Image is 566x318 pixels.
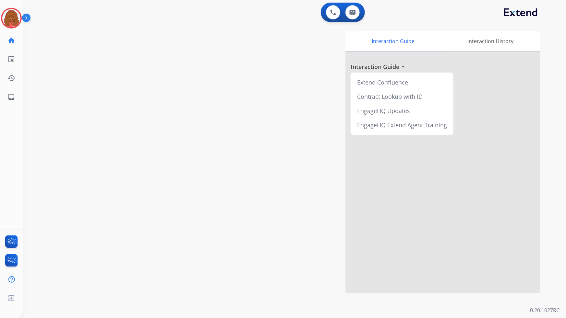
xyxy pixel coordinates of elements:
[7,37,15,44] mat-icon: home
[441,31,540,51] div: Interaction History
[353,89,451,104] div: Contract Lookup with ID
[7,74,15,82] mat-icon: history
[353,104,451,118] div: EngageHQ Updates
[353,118,451,132] div: EngageHQ Extend Agent Training
[7,93,15,101] mat-icon: inbox
[530,306,560,314] p: 0.20.1027RC
[2,9,20,27] img: avatar
[353,75,451,89] div: Extend Confluence
[345,31,441,51] div: Interaction Guide
[7,55,15,63] mat-icon: list_alt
